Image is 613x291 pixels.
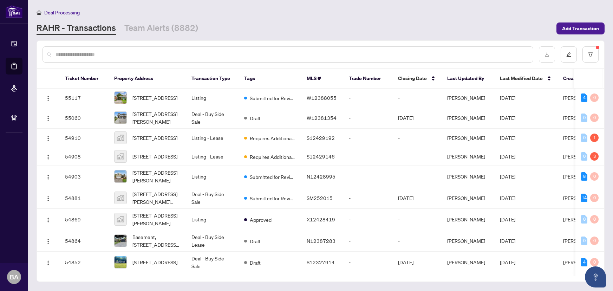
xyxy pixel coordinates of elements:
[343,89,392,107] td: -
[442,107,494,129] td: [PERSON_NAME]
[563,153,601,160] span: [PERSON_NAME]
[301,69,343,89] th: MLS #
[115,170,126,182] img: thumbnail-img
[124,22,198,35] a: Team Alerts (8882)
[45,217,51,223] img: Logo
[557,69,600,89] th: Created By
[307,153,335,160] span: S12429146
[37,22,116,35] a: RAHR - Transactions
[250,216,272,224] span: Approved
[44,9,80,16] span: Deal Processing
[186,107,239,129] td: Deal - Buy Side Sale
[343,166,392,187] td: -
[563,259,601,265] span: [PERSON_NAME]
[563,135,601,141] span: [PERSON_NAME]
[45,239,51,244] img: Logo
[250,259,261,266] span: Draft
[307,238,335,244] span: N12387283
[392,69,442,89] th: Closing Date
[59,107,109,129] td: 55060
[581,215,587,224] div: 0
[442,209,494,230] td: [PERSON_NAME]
[43,235,54,246] button: Logo
[442,69,494,89] th: Last Updated By
[115,92,126,104] img: thumbnail-img
[442,147,494,166] td: [PERSON_NAME]
[43,92,54,103] button: Logo
[563,95,601,101] span: [PERSON_NAME]
[544,52,549,57] span: download
[132,258,177,266] span: [STREET_ADDRESS]
[442,166,494,187] td: [PERSON_NAME]
[588,52,593,57] span: filter
[6,5,22,18] img: logo
[581,134,587,142] div: 0
[132,190,180,206] span: [STREET_ADDRESS][PERSON_NAME][PERSON_NAME]
[250,114,261,122] span: Draft
[442,129,494,147] td: [PERSON_NAME]
[59,166,109,187] td: 54903
[398,75,427,82] span: Closing Date
[250,94,295,102] span: Submitted for Review
[250,194,295,202] span: Submitted for Review
[45,116,51,121] img: Logo
[585,266,606,287] button: Open asap
[343,252,392,273] td: -
[115,256,126,268] img: thumbnail-img
[581,237,587,245] div: 0
[581,194,587,202] div: 14
[590,114,599,122] div: 0
[556,22,605,34] button: Add Transaction
[590,237,599,245] div: 0
[307,173,335,180] span: N12428995
[186,252,239,273] td: Deal - Buy Side Sale
[581,93,587,102] div: 4
[132,94,177,102] span: [STREET_ADDRESS]
[392,147,442,166] td: -
[250,134,295,142] span: Requires Additional Docs
[392,187,442,209] td: [DATE]
[45,136,51,141] img: Logo
[186,69,239,89] th: Transaction Type
[59,252,109,273] td: 54852
[392,209,442,230] td: -
[500,135,515,141] span: [DATE]
[132,110,180,125] span: [STREET_ADDRESS][PERSON_NAME]
[43,112,54,123] button: Logo
[500,195,515,201] span: [DATE]
[59,147,109,166] td: 54908
[59,209,109,230] td: 54869
[186,89,239,107] td: Listing
[43,257,54,268] button: Logo
[132,212,180,227] span: [STREET_ADDRESS][PERSON_NAME]
[186,230,239,252] td: Deal - Buy Side Lease
[581,152,587,161] div: 0
[581,258,587,266] div: 4
[186,129,239,147] td: Listing - Lease
[43,192,54,203] button: Logo
[590,152,599,161] div: 3
[59,69,109,89] th: Ticket Number
[250,153,295,161] span: Requires Additional Docs
[581,114,587,122] div: 0
[392,129,442,147] td: -
[582,46,599,63] button: filter
[561,46,577,63] button: edit
[307,216,335,222] span: X12428419
[45,196,51,201] img: Logo
[186,187,239,209] td: Deal - Buy Side Sale
[392,107,442,129] td: [DATE]
[343,209,392,230] td: -
[500,173,515,180] span: [DATE]
[581,172,587,181] div: 8
[132,169,180,184] span: [STREET_ADDRESS][PERSON_NAME]
[442,252,494,273] td: [PERSON_NAME]
[10,272,19,282] span: BA
[132,153,177,160] span: [STREET_ADDRESS]
[250,237,261,245] span: Draft
[343,230,392,252] td: -
[45,260,51,266] img: Logo
[307,195,333,201] span: SM252015
[590,93,599,102] div: 0
[45,174,51,180] img: Logo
